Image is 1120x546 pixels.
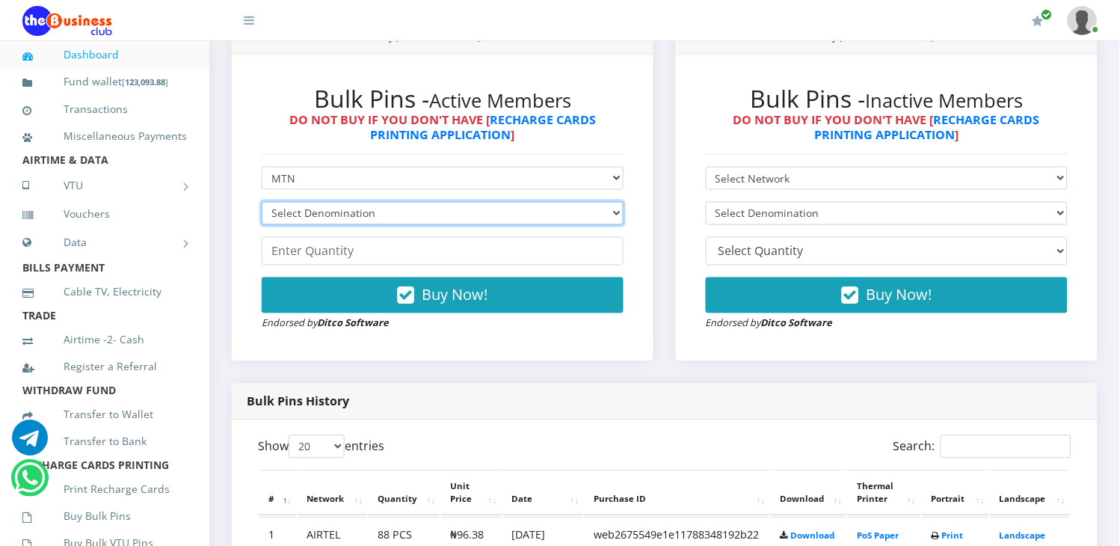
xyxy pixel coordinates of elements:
th: Landscape: activate to sort column ascending [991,470,1070,517]
a: Miscellaneous Payments [22,119,187,153]
small: Inactive Members [866,88,1024,114]
a: Fund wallet[123,093.88] [22,64,187,99]
th: Network: activate to sort column ascending [298,470,367,517]
a: Buy Bulk Pins [22,499,187,533]
strong: DO NOT BUY IF YOU DON'T HAVE [ ] [733,111,1040,142]
a: Chat for support [14,471,45,496]
small: Endorsed by [262,316,389,330]
small: Downloads instantly (ACTIVE MEMBERS) [303,30,481,43]
th: Unit Price: activate to sort column ascending [441,470,501,517]
th: Portrait: activate to sort column ascending [922,470,989,517]
strong: Ditco Software [761,316,833,330]
button: Buy Now! [262,277,624,313]
i: Renew/Upgrade Subscription [1033,15,1044,27]
button: Buy Now! [706,277,1068,313]
input: Search: [941,435,1071,458]
span: Renew/Upgrade Subscription [1041,9,1053,20]
a: VTU [22,167,187,204]
a: Chat for support [12,431,48,455]
img: User [1068,6,1098,35]
small: Downloads instantly (INACTIVE MEMBERS) [747,30,935,43]
a: Transfer to Bank [22,424,187,458]
a: Download [790,530,834,542]
th: Purchase ID: activate to sort column ascending [585,470,769,517]
a: Transfer to Wallet [22,397,187,432]
strong: DO NOT BUY IF YOU DON'T HAVE [ ] [289,111,596,142]
a: Cable TV, Electricity [22,274,187,309]
th: Quantity: activate to sort column ascending [369,470,440,517]
b: 123,093.88 [125,76,165,88]
strong: Ditco Software [317,316,389,330]
a: Airtime -2- Cash [22,322,187,357]
a: RECHARGE CARDS PRINTING APPLICATION [815,111,1041,142]
small: Active Members [429,88,571,114]
h2: Bulk Pins - [262,85,624,113]
a: Register a Referral [22,349,187,384]
a: Dashboard [22,37,187,72]
th: Date: activate to sort column ascending [503,470,584,517]
a: Print Recharge Cards [22,472,187,506]
img: Logo [22,6,112,36]
a: Vouchers [22,197,187,231]
span: Buy Now! [422,285,488,305]
a: RECHARGE CARDS PRINTING APPLICATION [371,111,597,142]
a: Transactions [22,92,187,126]
th: #: activate to sort column descending [259,470,296,517]
input: Enter Quantity [262,237,624,266]
th: Thermal Printer: activate to sort column ascending [848,470,920,517]
label: Search: [893,435,1071,458]
span: Buy Now! [867,285,932,305]
label: Show entries [258,435,384,458]
strong: Bulk Pins [691,28,935,44]
a: Data [22,224,187,261]
select: Showentries [289,435,345,458]
small: Endorsed by [706,316,833,330]
h2: Bulk Pins - [706,85,1068,113]
small: [ ] [122,76,168,88]
strong: Bulk Pins History [247,393,349,410]
th: Download: activate to sort column ascending [771,470,846,517]
strong: Bulk Pins [247,28,481,44]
